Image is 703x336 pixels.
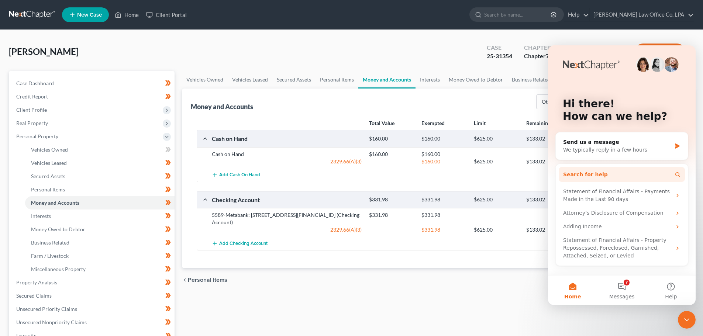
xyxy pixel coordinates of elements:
span: Add Cash on Hand [219,172,260,178]
span: Real Property [16,120,48,126]
span: Vehicles Leased [31,160,67,166]
div: $331.98 [365,211,418,219]
div: Cash on Hand [208,150,365,158]
span: Personal Items [31,186,65,193]
span: Property Analysis [16,279,57,285]
span: Money Owed to Debtor [31,226,85,232]
span: New Case [77,12,102,18]
span: 7 [546,52,549,59]
button: Add Checking Account [212,236,268,250]
a: Help [564,8,589,21]
span: Personal Items [188,277,227,283]
div: Checking Account [208,196,365,204]
a: Interests [416,71,444,89]
a: Vehicles Owned [25,143,175,156]
div: $625.00 [470,226,523,233]
span: Miscellaneous Property [31,266,86,272]
span: Secured Assets [31,173,65,179]
a: Secured Assets [25,170,175,183]
strong: Exempted [421,120,445,126]
div: Chapter [524,52,551,60]
strong: Total Value [369,120,394,126]
div: $160.00 [418,135,470,142]
span: Interests [31,213,51,219]
a: Case Dashboard [10,77,175,90]
a: Money and Accounts [358,71,416,89]
a: Business Related [507,71,555,89]
div: $625.00 [470,158,523,165]
a: Secured Claims [10,289,175,302]
div: Status [563,44,585,52]
iframe: Intercom live chat [678,311,696,329]
a: Money Owed to Debtor [444,71,507,89]
div: Chapter [524,44,551,52]
div: $160.00 [365,150,418,158]
a: Interests [25,209,175,223]
i: chevron_left [182,277,188,283]
div: 2329.66(A)(3) [208,158,365,165]
div: 2329.66(A)(3) [208,226,365,233]
div: $331.98 [418,196,470,203]
span: [PERSON_NAME] [9,46,79,57]
span: Unsecured Priority Claims [16,306,77,312]
div: $160.00 [418,150,470,158]
span: Case Dashboard [16,80,54,86]
div: 5589-Metabank; [STREET_ADDRESS][FINANCIAL_ID] (Checking Account) [208,211,365,226]
strong: Limit [474,120,486,126]
span: Credit Report [16,93,48,100]
a: Business Related [25,236,175,249]
div: 25-31354 [487,52,512,60]
a: Credit Report [10,90,175,103]
div: $133.02 [523,226,575,233]
span: Add Checking Account [219,240,268,246]
span: Unsecured Nonpriority Claims [16,319,87,325]
span: Vehicles Owned [31,146,68,153]
strong: Remaining [526,120,551,126]
div: Money and Accounts [191,102,253,111]
a: Farm / Livestock [25,249,175,263]
span: Business Related [31,239,69,246]
a: Home [111,8,142,21]
div: $160.00 [418,158,470,165]
a: Client Portal [142,8,190,21]
div: $331.98 [365,196,418,203]
div: $625.00 [470,196,523,203]
span: Secured Claims [16,292,52,299]
div: $331.98 [418,211,470,219]
a: Vehicles Leased [25,156,175,170]
div: District [596,44,623,52]
div: Case [487,44,512,52]
div: $133.02 [523,158,575,165]
button: Add Cash on Hand [212,168,260,182]
a: Vehicles Leased [228,71,272,89]
div: $133.02 [523,196,575,203]
div: Cash on Hand [208,135,365,142]
a: Personal Items [316,71,358,89]
button: Preview [635,44,685,60]
div: $625.00 [470,135,523,142]
a: Miscellaneous Property [25,263,175,276]
span: Client Profile [16,107,47,113]
div: $133.02 [523,135,575,142]
a: Vehicles Owned [182,71,228,89]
